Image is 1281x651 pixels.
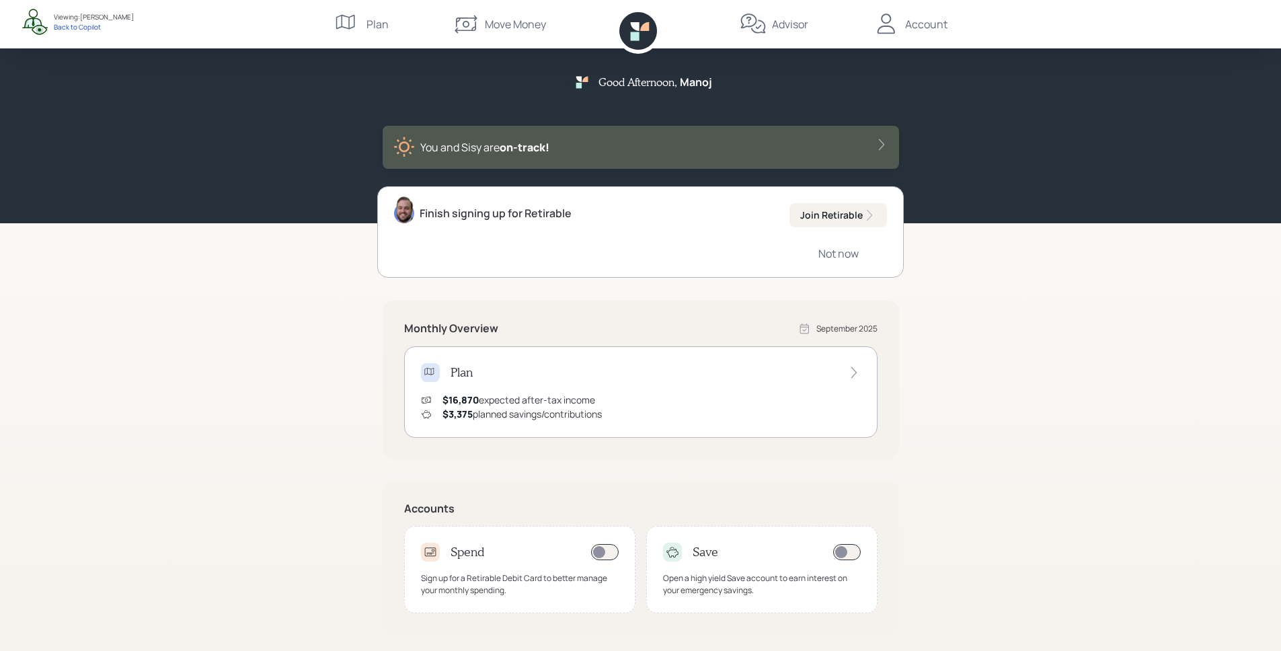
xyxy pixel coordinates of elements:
[366,16,389,32] div: Plan
[598,75,677,88] h5: Good Afternoon ,
[693,545,718,560] h4: Save
[442,393,595,407] div: expected after-tax income
[54,22,134,32] div: Back to Copilot
[789,203,887,227] button: Join Retirable
[394,196,414,223] img: james-distasi-headshot.png
[420,205,572,221] div: Finish signing up for Retirable
[421,572,619,597] div: Sign up for a Retirable Debit Card to better manage your monthly spending.
[442,407,602,421] div: planned savings/contributions
[680,76,712,89] h5: Manoj
[404,502,878,515] h5: Accounts
[905,16,947,32] div: Account
[404,322,498,335] h5: Monthly Overview
[772,16,808,32] div: Advisor
[442,408,473,420] span: $3,375
[420,139,549,155] div: You and Sisy are
[485,16,546,32] div: Move Money
[451,545,485,560] h4: Spend
[442,393,479,406] span: $16,870
[818,246,859,261] div: Not now
[816,323,878,335] div: September 2025
[500,140,549,155] span: on‑track!
[800,208,876,222] div: Join Retirable
[451,365,473,380] h4: Plan
[54,12,134,22] div: Viewing: [PERSON_NAME]
[393,137,415,158] img: sunny-XHVQM73Q.digested.png
[663,572,861,597] div: Open a high yield Save account to earn interest on your emergency savings.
